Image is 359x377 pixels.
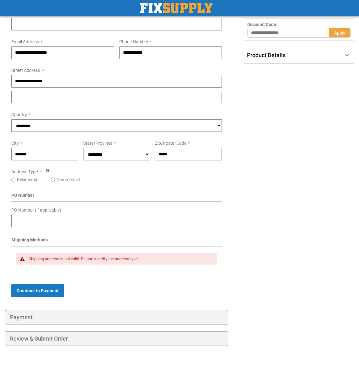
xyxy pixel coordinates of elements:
label: Commercial [56,176,80,183]
span: State/Province [83,141,112,146]
span: Street Address [11,68,40,73]
span: Country [11,112,27,117]
span: Apply [334,30,345,35]
div: Payment [5,310,228,325]
span: Phone Number [119,39,148,44]
span: PO Number (if applicable) [11,207,61,213]
span: Discount Code: [247,22,277,27]
span: Email Address [11,39,39,44]
span: Continue to Payment [17,288,59,293]
a: store logo [140,3,212,13]
div: Shipping Methods [11,237,222,246]
button: Continue to Payment [11,284,64,297]
button: Apply [329,28,351,38]
div: Review & Submit Order [5,331,228,346]
span: Address Type [11,169,38,174]
label: Residential [17,176,38,183]
div: PO Number [11,192,222,202]
div: Shipping address is not valid. Please specify the address type. [29,256,211,261]
img: Fix Industrial Supply [140,3,212,13]
span: Zip/Postal Code [155,141,186,146]
span: Product Details [247,52,286,58]
span: City [11,141,19,146]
